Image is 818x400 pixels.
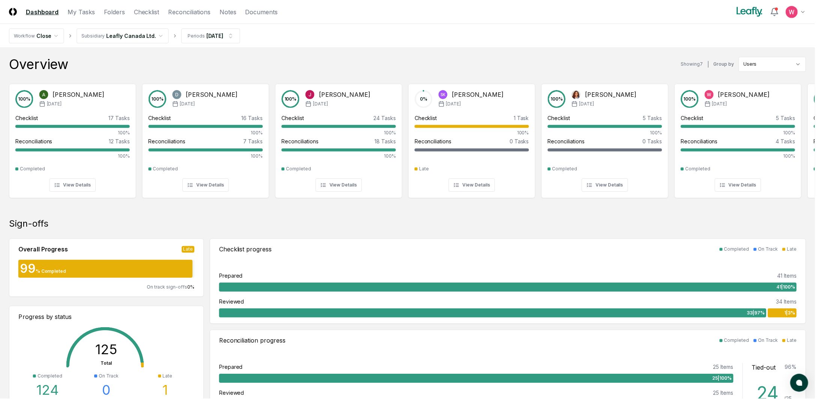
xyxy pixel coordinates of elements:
[50,179,96,192] button: View Details
[220,246,273,255] div: Checklist progress
[789,6,801,18] img: ACg8ocIceHSWyQfagGvDoxhDyw_3B2kX-HJcUhl_gb0t8GGG-Ydwuw=s96-c
[220,337,287,346] div: Reconciliation progress
[715,376,735,383] span: 25 | 100 %
[173,90,182,99] img: Donna Jordan
[761,247,781,254] div: On Track
[38,374,63,381] div: Completed
[779,114,798,122] div: 5 Tasks
[683,114,706,122] div: Checklist
[36,269,66,276] div: % Completed
[18,313,195,322] div: Progress by status
[134,8,160,17] a: Checklist
[307,90,316,99] img: John Falbo
[788,364,800,373] div: 96 %
[149,114,171,122] div: Checklist
[314,101,329,108] span: [DATE]
[188,33,206,39] div: Periods
[39,90,48,99] img: Annie Khederlarian
[14,33,35,39] div: Workflow
[207,32,224,40] div: [DATE]
[220,8,237,17] a: Notes
[26,8,59,17] a: Dashboard
[68,8,95,17] a: My Tasks
[442,92,447,98] span: SK
[186,90,238,99] div: [PERSON_NAME]
[790,247,800,254] div: Late
[37,384,59,399] div: 124
[20,166,45,173] div: Completed
[554,166,579,173] div: Completed
[246,8,279,17] a: Documents
[511,138,531,146] div: 0 Tasks
[780,273,800,281] div: 41 Items
[153,166,179,173] div: Completed
[53,90,105,99] div: [PERSON_NAME]
[220,390,245,398] div: Reviewed
[750,311,768,317] span: 33 | 97 %
[15,138,53,146] div: Reconciliations
[717,179,764,192] button: View Details
[550,138,587,146] div: Reconciliations
[104,8,125,17] a: Folders
[716,390,736,398] div: 25 Items
[283,153,397,160] div: 100%
[574,90,583,99] img: Tasha Lane
[18,246,68,255] div: Overall Progress
[242,114,264,122] div: 16 Tasks
[787,311,798,317] span: 1 | 3 %
[738,6,767,18] img: Leafly logo
[9,8,17,16] img: Logo
[149,153,264,160] div: 100%
[220,364,244,372] div: Prepared
[779,138,798,146] div: 4 Tasks
[149,130,264,137] div: 100%
[715,101,730,108] span: [DATE]
[645,114,665,122] div: 5 Tasks
[276,78,404,199] a: 100%John Falbo[PERSON_NAME][DATE]Checklist24 Tasks100%Reconciliations18 Tasks100%CompletedView De...
[109,138,130,146] div: 12 Tasks
[416,130,531,137] div: 100%
[317,179,363,192] button: View Details
[147,285,188,291] span: On track sign-offs
[182,29,241,44] button: Periods[DATE]
[9,218,809,230] div: Sign-offs
[416,114,439,122] div: Checklist
[287,166,312,173] div: Completed
[283,130,397,137] div: 100%
[779,285,798,292] span: 41 | 100 %
[454,90,505,99] div: [PERSON_NAME]
[220,299,245,307] div: Reviewed
[163,384,168,399] div: 1
[283,138,320,146] div: Reconciliations
[149,138,186,146] div: Reconciliations
[416,138,453,146] div: Reconciliations
[163,374,173,381] div: Late
[244,138,264,146] div: 7 Tasks
[169,8,211,17] a: Reconciliations
[143,78,270,199] a: 100%Donna Jordan[PERSON_NAME][DATE]Checklist16 Tasks100%Reconciliations7 Tasks100%CompletedView D...
[677,78,804,199] a: 100%Walter Varela[PERSON_NAME][DATE]Checklist5 Tasks100%Reconciliations4 Tasks100%CompletedView D...
[15,153,130,160] div: 100%
[755,364,779,373] div: Tied-out
[410,78,537,199] a: 0%SK[PERSON_NAME][DATE]Checklist1 Task100%Reconciliations0 TasksLateView Details
[790,338,800,345] div: Late
[450,179,497,192] button: View Details
[376,138,397,146] div: 18 Tasks
[421,166,430,173] div: Late
[9,78,137,199] a: 100%Annie Khederlarian[PERSON_NAME][DATE]Checklist17 Tasks100%Reconciliations12 Tasks100%Complete...
[550,130,665,137] div: 100%
[448,101,463,108] span: [DATE]
[683,130,798,137] div: 100%
[18,264,36,276] div: 99
[211,239,809,325] a: Checklist progressCompletedOn TrackLatePrepared41 Items41|100%Reviewed34 Items33|97%1|3%
[9,29,241,44] nav: breadcrumb
[716,62,737,67] label: Group by
[779,299,800,307] div: 34 Items
[707,90,716,99] img: Walter Varela
[82,33,105,39] div: Subsidiary
[727,338,752,345] div: Completed
[183,179,230,192] button: View Details
[721,90,773,99] div: [PERSON_NAME]
[683,153,798,160] div: 100%
[727,247,752,254] div: Completed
